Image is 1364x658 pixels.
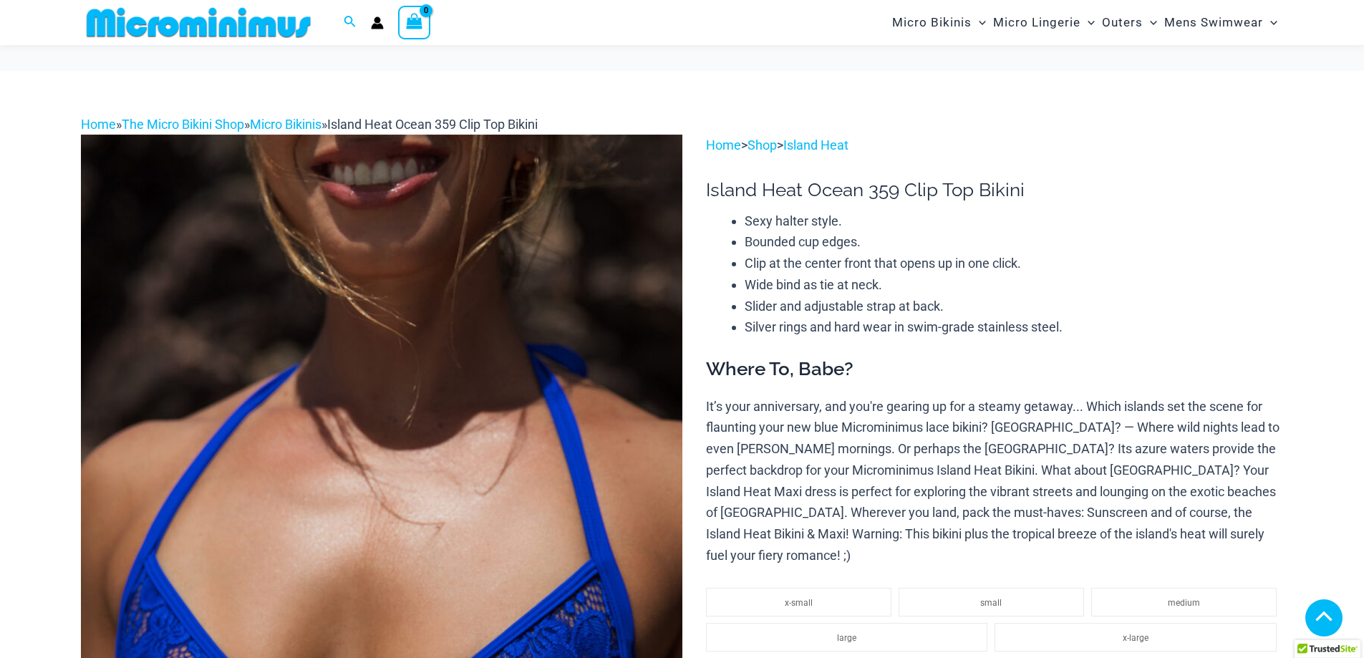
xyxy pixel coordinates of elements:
[122,117,244,132] a: The Micro Bikini Shop
[889,4,990,41] a: Micro BikinisMenu ToggleMenu Toggle
[748,137,777,153] a: Shop
[706,179,1283,201] h1: Island Heat Ocean 359 Clip Top Bikini
[886,2,1284,43] nav: Site Navigation
[371,16,384,29] a: Account icon link
[899,588,1084,616] li: small
[398,6,431,39] a: View Shopping Cart, empty
[745,211,1283,232] li: Sexy halter style.
[980,598,1002,608] span: small
[1123,633,1148,643] span: x-large
[745,253,1283,274] li: Clip at the center front that opens up in one click.
[327,117,538,132] span: Island Heat Ocean 359 Clip Top Bikini
[250,117,321,132] a: Micro Bikinis
[706,623,987,652] li: large
[706,135,1283,156] p: > >
[745,274,1283,296] li: Wide bind as tie at neck.
[1168,598,1200,608] span: medium
[990,4,1098,41] a: Micro LingerieMenu ToggleMenu Toggle
[1263,4,1277,41] span: Menu Toggle
[81,6,316,39] img: MM SHOP LOGO FLAT
[972,4,986,41] span: Menu Toggle
[706,357,1283,382] h3: Where To, Babe?
[837,633,856,643] span: large
[995,623,1276,652] li: x-large
[1161,4,1281,41] a: Mens SwimwearMenu ToggleMenu Toggle
[1080,4,1095,41] span: Menu Toggle
[783,137,848,153] a: Island Heat
[1143,4,1157,41] span: Menu Toggle
[344,14,357,32] a: Search icon link
[785,598,813,608] span: x-small
[1098,4,1161,41] a: OutersMenu ToggleMenu Toggle
[1164,4,1263,41] span: Mens Swimwear
[993,4,1080,41] span: Micro Lingerie
[1102,4,1143,41] span: Outers
[706,137,741,153] a: Home
[1091,588,1277,616] li: medium
[706,396,1283,566] p: It’s your anniversary, and you're gearing up for a steamy getaway... Which islands set the scene ...
[81,117,538,132] span: » » »
[892,4,972,41] span: Micro Bikinis
[745,296,1283,317] li: Slider and adjustable strap at back.
[81,117,116,132] a: Home
[745,231,1283,253] li: Bounded cup edges.
[745,316,1283,338] li: Silver rings and hard wear in swim-grade stainless steel.
[706,588,891,616] li: x-small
